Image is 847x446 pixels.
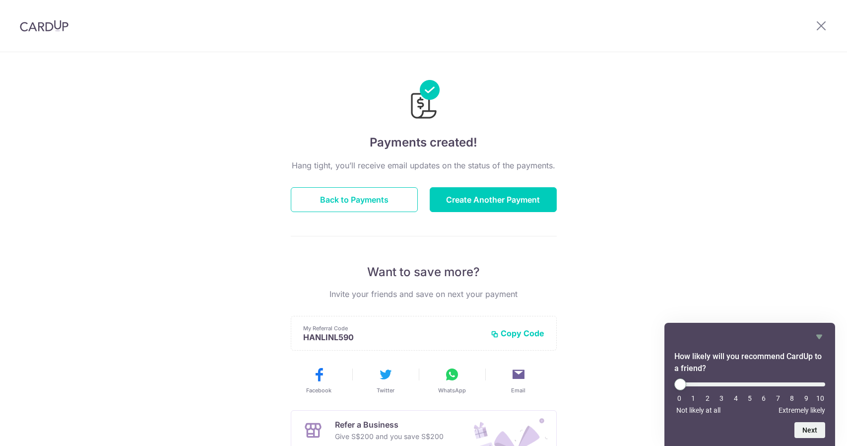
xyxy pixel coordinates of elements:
button: Copy Code [491,328,544,338]
li: 6 [759,394,769,402]
p: Want to save more? [291,264,557,280]
div: How likely will you recommend CardUp to a friend? Select an option from 0 to 10, with 0 being Not... [674,331,825,438]
li: 7 [773,394,783,402]
h4: Payments created! [291,134,557,151]
img: Payments [408,80,440,122]
li: 4 [731,394,741,402]
li: 3 [717,394,726,402]
li: 0 [674,394,684,402]
span: Extremely likely [779,406,825,414]
img: CardUp [20,20,68,32]
li: 1 [688,394,698,402]
p: Hang tight, you’ll receive email updates on the status of the payments. [291,159,557,171]
button: Back to Payments [291,187,418,212]
p: My Referral Code [303,324,483,332]
p: Give S$200 and you save S$200 [335,431,444,443]
p: Refer a Business [335,419,444,431]
p: HANLINL590 [303,332,483,342]
button: Email [489,367,548,394]
button: Create Another Payment [430,187,557,212]
div: How likely will you recommend CardUp to a friend? Select an option from 0 to 10, with 0 being Not... [674,378,825,414]
button: Next question [794,422,825,438]
button: Twitter [356,367,415,394]
span: Email [511,386,525,394]
li: 10 [815,394,825,402]
h2: How likely will you recommend CardUp to a friend? Select an option from 0 to 10, with 0 being Not... [674,351,825,374]
span: Facebook [306,386,331,394]
span: Twitter [377,386,394,394]
li: 2 [703,394,713,402]
button: WhatsApp [423,367,481,394]
button: Facebook [290,367,348,394]
li: 5 [745,394,755,402]
button: Hide survey [813,331,825,343]
span: Not likely at all [676,406,720,414]
span: WhatsApp [438,386,466,394]
p: Invite your friends and save on next your payment [291,288,557,300]
li: 8 [787,394,797,402]
li: 9 [801,394,811,402]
